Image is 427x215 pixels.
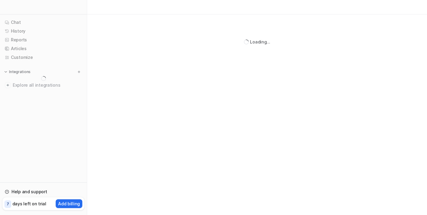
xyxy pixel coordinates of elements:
a: Articles [2,44,84,53]
img: expand menu [4,70,8,74]
a: Help and support [2,188,84,196]
a: Explore all integrations [2,81,84,89]
a: Chat [2,18,84,27]
p: Integrations [9,69,31,74]
button: Add billing [56,199,82,208]
a: Customize [2,53,84,62]
button: Integrations [2,69,32,75]
a: History [2,27,84,35]
div: Loading... [250,39,270,45]
p: 7 [7,201,9,207]
p: days left on trial [12,201,46,207]
img: explore all integrations [5,82,11,88]
img: menu_add.svg [77,70,81,74]
span: Explore all integrations [13,80,82,90]
a: Reports [2,36,84,44]
p: Add billing [58,201,80,207]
